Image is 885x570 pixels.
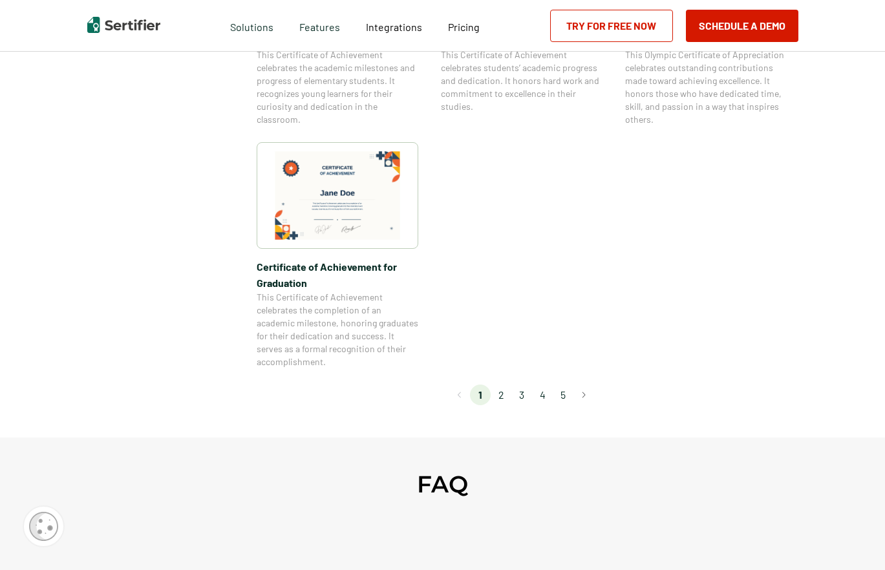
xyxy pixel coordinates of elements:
span: This Certificate of Achievement celebrates students’ academic progress and dedication. It honors ... [441,48,602,113]
li: page 4 [532,385,553,405]
button: Go to previous page [449,385,470,405]
span: This Certificate of Achievement celebrates the completion of an academic milestone, honoring grad... [257,291,418,368]
a: Pricing [448,17,480,34]
a: Integrations [366,17,422,34]
li: page 1 [470,385,491,405]
iframe: Chat Widget [820,508,885,570]
img: Certificate of Achievement for Graduation [275,151,400,240]
a: Try for Free Now [550,10,673,42]
span: This Certificate of Achievement celebrates the academic milestones and progress of elementary stu... [257,48,418,126]
span: Integrations [366,21,422,33]
span: Solutions [230,17,273,34]
img: Cookie Popup Icon [29,512,58,541]
span: This Olympic Certificate of Appreciation celebrates outstanding contributions made toward achievi... [625,48,787,126]
h2: FAQ [417,470,468,498]
button: Schedule a Demo [686,10,798,42]
a: Certificate of Achievement for GraduationCertificate of Achievement for GraduationThis Certificat... [257,142,418,368]
span: Certificate of Achievement for Graduation [257,259,418,291]
span: Pricing [448,21,480,33]
li: page 2 [491,385,511,405]
span: Features [299,17,340,34]
img: Sertifier | Digital Credentialing Platform [87,17,160,33]
button: Go to next page [573,385,594,405]
li: page 3 [511,385,532,405]
li: page 5 [553,385,573,405]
